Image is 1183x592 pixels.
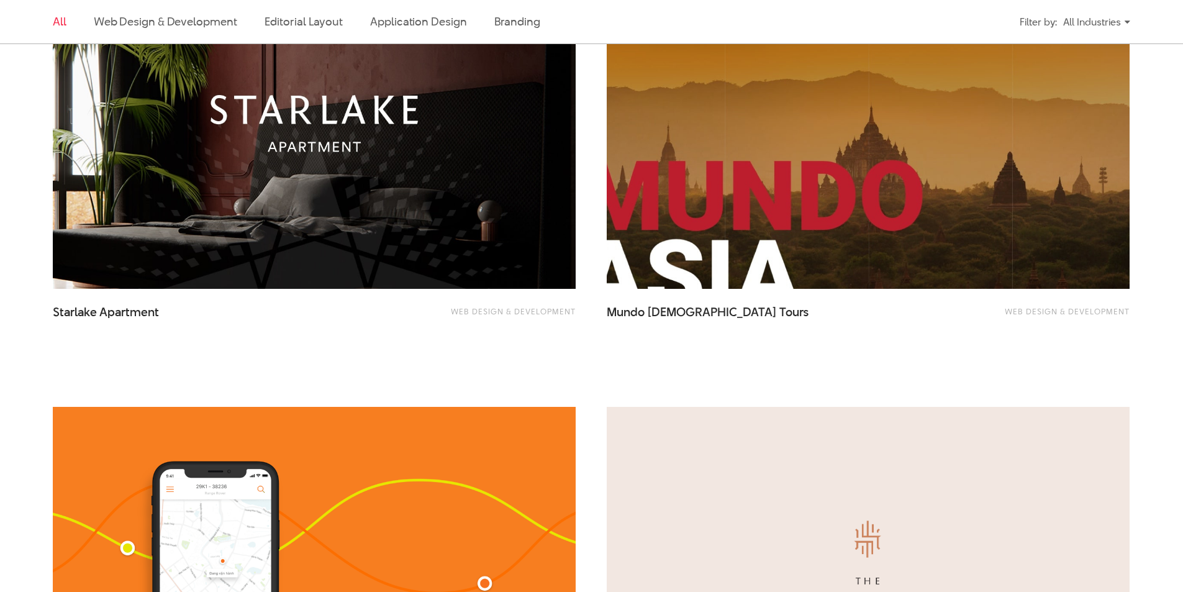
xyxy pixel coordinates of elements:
[607,304,855,335] a: Mundo [DEMOGRAPHIC_DATA] Tours
[451,306,576,317] a: Web Design & Development
[53,14,66,29] a: All
[99,304,159,321] span: Apartment
[53,304,301,335] a: Starlake Apartment
[265,14,343,29] a: Editorial Layout
[647,304,777,321] span: [DEMOGRAPHIC_DATA]
[1005,306,1130,317] a: Web Design & Development
[94,14,237,29] a: Web Design & Development
[1020,11,1057,33] div: Filter by:
[779,304,809,321] span: Tours
[1063,11,1130,33] div: All Industries
[494,14,540,29] a: Branding
[370,14,466,29] a: Application Design
[53,304,97,321] span: Starlake
[607,304,645,321] span: Mundo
